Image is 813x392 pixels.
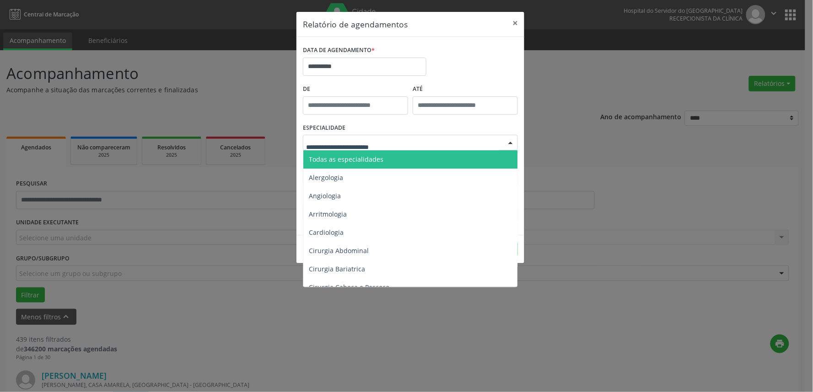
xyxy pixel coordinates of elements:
[303,121,345,135] label: ESPECIALIDADE
[309,265,365,273] span: Cirurgia Bariatrica
[309,246,369,255] span: Cirurgia Abdominal
[303,18,408,30] h5: Relatório de agendamentos
[303,43,375,58] label: DATA DE AGENDAMENTO
[309,191,341,200] span: Angiologia
[309,283,389,291] span: Cirurgia Cabeça e Pescoço
[309,228,344,237] span: Cardiologia
[309,173,343,182] span: Alergologia
[413,82,518,96] label: ATÉ
[309,210,347,218] span: Arritmologia
[506,12,524,34] button: Close
[309,155,383,164] span: Todas as especialidades
[303,82,408,96] label: De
